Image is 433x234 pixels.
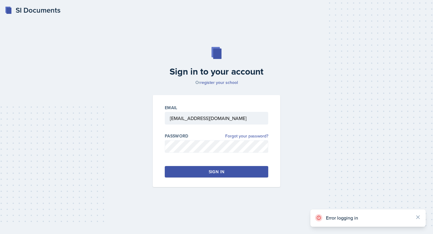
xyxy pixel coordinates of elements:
[5,5,60,16] a: SI Documents
[149,79,284,85] p: Or
[165,112,268,125] input: Email
[165,166,268,177] button: Sign in
[225,133,268,139] a: Forgot your password?
[200,79,238,85] a: register your school
[149,66,284,77] h2: Sign in to your account
[165,105,177,111] label: Email
[326,215,410,221] p: Error logging in
[209,169,224,175] div: Sign in
[165,133,189,139] label: Password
